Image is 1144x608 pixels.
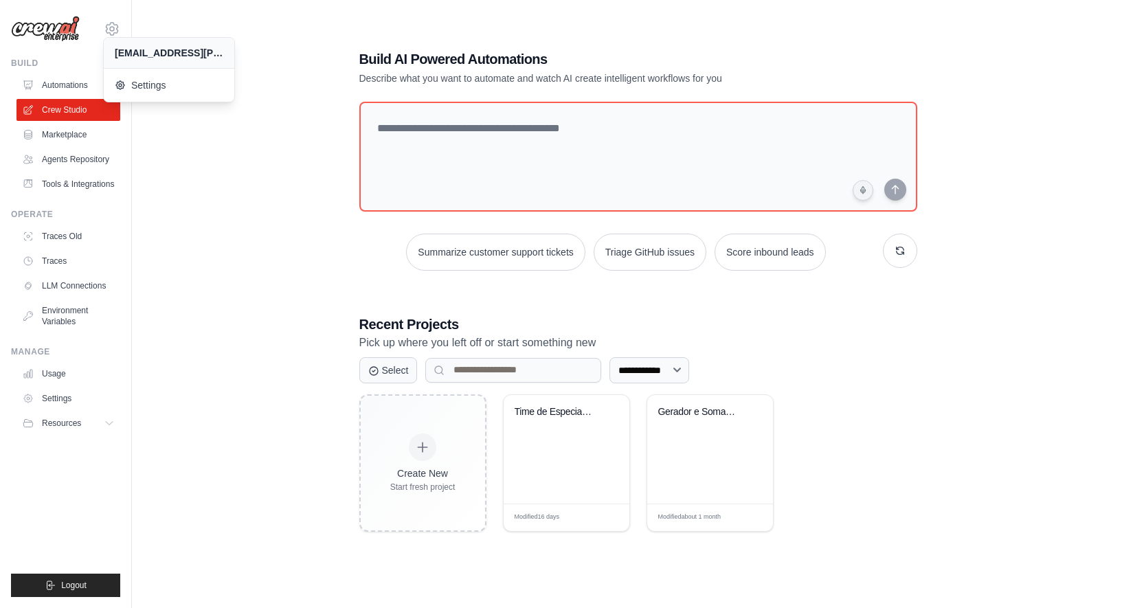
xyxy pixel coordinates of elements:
[658,406,741,418] div: Gerador e Somador de Numeros Aleatorios
[740,513,752,523] span: Edit
[16,99,120,121] a: Crew Studio
[359,71,821,85] p: Describe what you want to automate and watch AI create intelligent workflows for you
[16,387,120,409] a: Settings
[359,357,418,383] button: Select
[596,513,608,523] span: Edit
[359,315,917,334] h3: Recent Projects
[16,124,120,146] a: Marketplace
[11,16,80,42] img: Logo
[11,58,120,69] div: Build
[658,513,721,522] span: Modified about 1 month
[1075,542,1144,608] iframe: Chat Widget
[11,346,120,357] div: Manage
[11,209,120,220] div: Operate
[16,363,120,385] a: Usage
[115,46,223,60] div: [EMAIL_ADDRESS][PERSON_NAME][DOMAIN_NAME]
[594,234,706,271] button: Triage GitHub issues
[515,406,598,418] div: Time de Especialistas - Geografia e Matematica
[359,334,917,352] p: Pick up where you left off or start something new
[359,49,821,69] h1: Build AI Powered Automations
[883,234,917,268] button: Get new suggestions
[390,482,456,493] div: Start fresh project
[61,580,87,591] span: Logout
[853,180,873,201] button: Click to speak your automation idea
[16,74,120,96] a: Automations
[11,574,120,597] button: Logout
[515,513,560,522] span: Modified 16 days
[42,418,81,429] span: Resources
[406,234,585,271] button: Summarize customer support tickets
[1075,542,1144,608] div: Widget de chat
[16,225,120,247] a: Traces Old
[390,466,456,480] div: Create New
[16,250,120,272] a: Traces
[16,412,120,434] button: Resources
[16,148,120,170] a: Agents Repository
[104,71,234,99] a: Settings
[16,275,120,297] a: LLM Connections
[715,234,826,271] button: Score inbound leads
[16,173,120,195] a: Tools & Integrations
[115,78,223,92] span: Settings
[16,300,120,333] a: Environment Variables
